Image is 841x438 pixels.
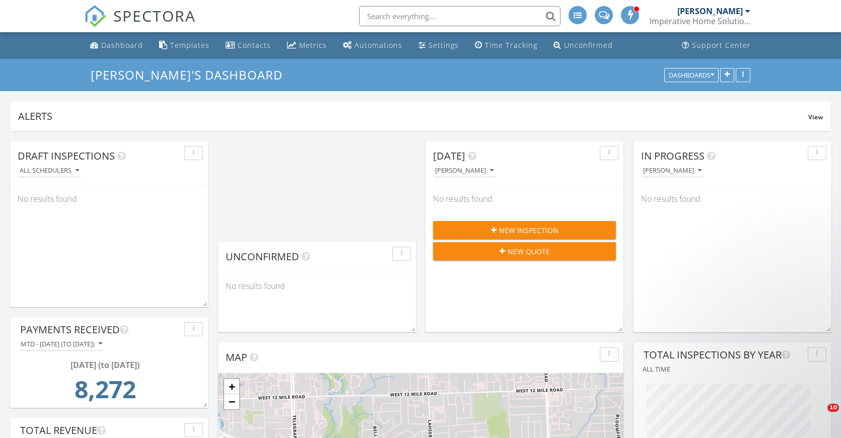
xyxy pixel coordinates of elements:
[433,149,465,163] span: [DATE]
[669,71,714,79] div: Dashboards
[508,246,550,257] span: New Quote
[20,423,180,438] div: Total Revenue
[21,340,102,347] div: MTD - [DATE] (to [DATE])
[18,164,81,178] button: All schedulers
[170,40,209,50] div: Templates
[283,36,331,55] a: Metrics
[222,36,275,55] a: Contacts
[634,185,831,212] div: No results found
[692,40,751,50] div: Support Center
[433,164,496,178] button: [PERSON_NAME]
[641,149,705,163] span: In Progress
[435,167,494,174] div: [PERSON_NAME]
[564,40,613,50] div: Unconfirmed
[84,5,106,27] img: The Best Home Inspection Software - Spectora
[20,337,103,351] button: MTD - [DATE] (to [DATE])
[644,347,804,362] div: Total Inspections By Year
[641,164,704,178] button: [PERSON_NAME]
[339,36,406,55] a: Automations (Advanced)
[471,36,541,55] a: Time Tracking
[10,185,208,212] div: No results found
[23,359,187,371] div: [DATE] (to [DATE])
[18,109,808,123] div: Alerts
[226,350,247,364] span: Map
[807,404,831,428] iframe: Intercom live chat
[664,68,719,82] button: Dashboards
[20,167,79,174] div: All schedulers
[678,36,755,55] a: Support Center
[355,40,402,50] div: Automations
[84,14,196,35] a: SPECTORA
[549,36,617,55] a: Unconfirmed
[101,40,143,50] div: Dashboard
[643,167,702,174] div: [PERSON_NAME]
[155,36,214,55] a: Templates
[499,225,558,236] span: New Inspection
[218,272,416,300] div: No results found
[429,40,459,50] div: Settings
[20,322,180,337] div: Payments Received
[86,36,147,55] a: Dashboard
[433,242,616,260] button: New Quote
[299,40,327,50] div: Metrics
[485,40,537,50] div: Time Tracking
[224,379,239,394] a: Zoom in
[677,6,743,16] div: [PERSON_NAME]
[433,221,616,239] button: New Inspection
[23,371,187,413] td: 8271.54
[18,149,115,163] span: Draft Inspections
[650,16,750,26] div: Imperative Home Solutions
[113,5,196,26] span: SPECTORA
[238,40,271,50] div: Contacts
[808,113,823,121] span: View
[226,250,299,263] span: Unconfirmed
[91,66,291,83] a: [PERSON_NAME]'s Dashboard
[414,36,463,55] a: Settings
[426,185,623,212] div: No results found
[224,394,239,409] a: Zoom out
[827,404,839,412] span: 10
[359,6,560,26] input: Search everything...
